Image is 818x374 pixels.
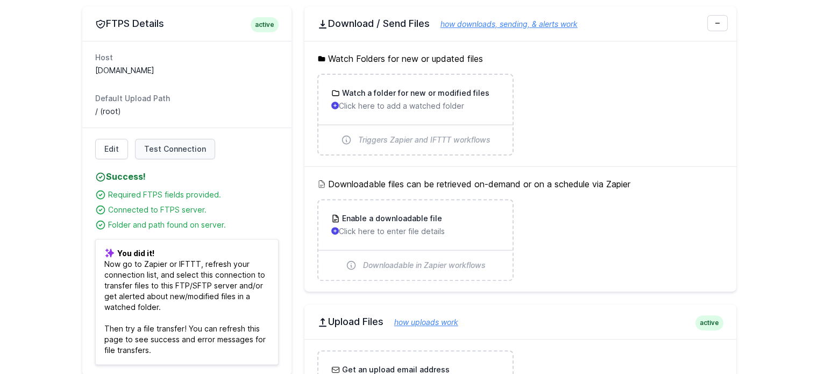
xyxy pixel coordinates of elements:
a: Test Connection [135,139,215,159]
iframe: Drift Widget Chat Controller [764,320,805,361]
b: You did it! [117,249,154,258]
p: Click here to enter file details [331,226,500,237]
dd: / (root) [95,106,279,117]
a: how downloads, sending, & alerts work [430,19,578,29]
a: Enable a downloadable file Click here to enter file details Downloadable in Zapier workflows [318,200,513,280]
dt: Default Upload Path [95,93,279,104]
a: how uploads work [383,317,458,327]
h5: Downloadable files can be retrieved on-demand or on a schedule via Zapier [317,178,723,190]
h5: Watch Folders for new or updated files [317,52,723,65]
h3: Enable a downloadable file [340,213,442,224]
dt: Host [95,52,279,63]
h2: FTPS Details [95,17,279,30]
span: active [251,17,279,32]
span: active [695,315,723,330]
p: Click here to add a watched folder [331,101,500,111]
span: Downloadable in Zapier workflows [363,260,486,271]
div: Folder and path found on server. [108,220,279,230]
span: Triggers Zapier and IFTTT workflows [358,135,490,145]
p: Now go to Zapier or IFTTT, refresh your connection list, and select this connection to transfer f... [95,239,279,365]
dd: [DOMAIN_NAME] [95,65,279,76]
div: Required FTPS fields provided. [108,189,279,200]
h3: Watch a folder for new or modified files [340,88,489,98]
h4: Success! [95,170,279,183]
a: Watch a folder for new or modified files Click here to add a watched folder Triggers Zapier and I... [318,75,513,154]
div: Connected to FTPS server. [108,204,279,215]
span: Test Connection [144,144,206,154]
h2: Upload Files [317,315,723,328]
a: Edit [95,139,128,159]
h2: Download / Send Files [317,17,723,30]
